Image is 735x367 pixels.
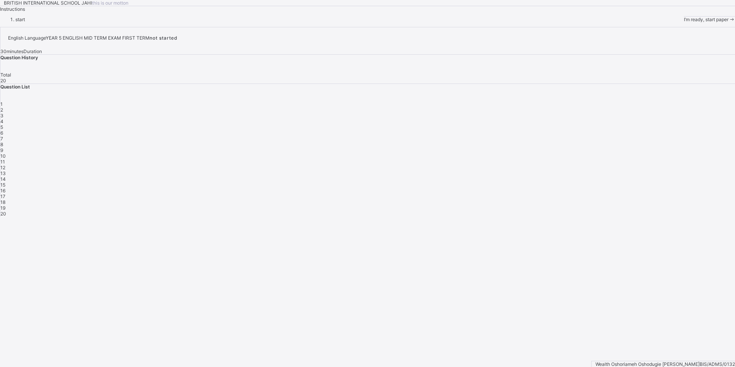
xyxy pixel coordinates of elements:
[0,147,3,153] span: 9
[0,170,6,176] span: 13
[700,361,735,367] span: BIS/ADMS/0132
[0,153,6,159] span: 10
[46,35,150,41] span: YEAR 5 ENGLISH MID TERM EXAM FIRST TERM
[0,199,5,205] span: 18
[0,205,5,211] span: 19
[0,136,3,142] span: 7
[0,130,3,136] span: 6
[0,101,3,107] span: 1
[0,142,3,147] span: 8
[0,84,30,90] span: Question List
[0,55,38,60] span: Question History
[0,48,23,54] span: 30 minutes
[0,113,3,118] span: 3
[0,72,11,78] span: Total
[0,211,6,217] span: 20
[23,48,42,54] span: Duration
[0,188,5,194] span: 16
[0,107,3,113] span: 2
[150,35,178,41] span: not started
[0,182,5,188] span: 15
[0,165,5,170] span: 12
[0,194,5,199] span: 17
[8,35,46,41] span: English Language
[595,361,700,367] span: Wealth Oshoriameh Oshodugie [PERSON_NAME]
[0,176,6,182] span: 14
[0,78,6,83] span: 20
[684,17,728,22] span: I’m ready, start paper
[15,17,25,22] span: start
[0,124,3,130] span: 5
[0,118,3,124] span: 4
[0,159,5,165] span: 11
